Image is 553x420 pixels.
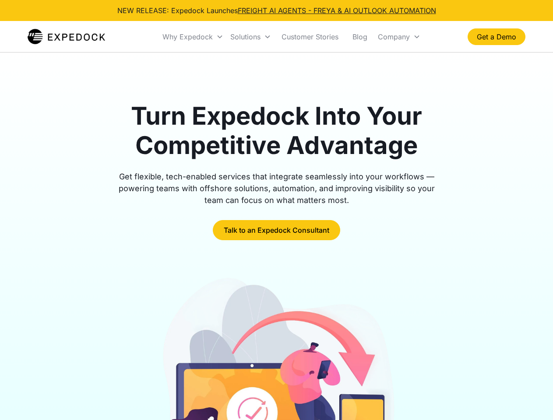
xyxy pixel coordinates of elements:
[227,22,275,52] div: Solutions
[28,28,105,45] img: Expedock Logo
[117,5,436,16] div: NEW RELEASE: Expedock Launches
[238,6,436,15] a: FREIGHT AI AGENTS - FREYA & AI OUTLOOK AUTOMATION
[468,28,525,45] a: Get a Demo
[159,22,227,52] div: Why Expedock
[345,22,374,52] a: Blog
[109,171,445,206] div: Get flexible, tech-enabled services that integrate seamlessly into your workflows — powering team...
[374,22,424,52] div: Company
[275,22,345,52] a: Customer Stories
[230,32,261,41] div: Solutions
[213,220,340,240] a: Talk to an Expedock Consultant
[378,32,410,41] div: Company
[28,28,105,45] a: home
[109,101,445,160] h1: Turn Expedock Into Your Competitive Advantage
[162,32,213,41] div: Why Expedock
[509,378,553,420] iframe: Chat Widget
